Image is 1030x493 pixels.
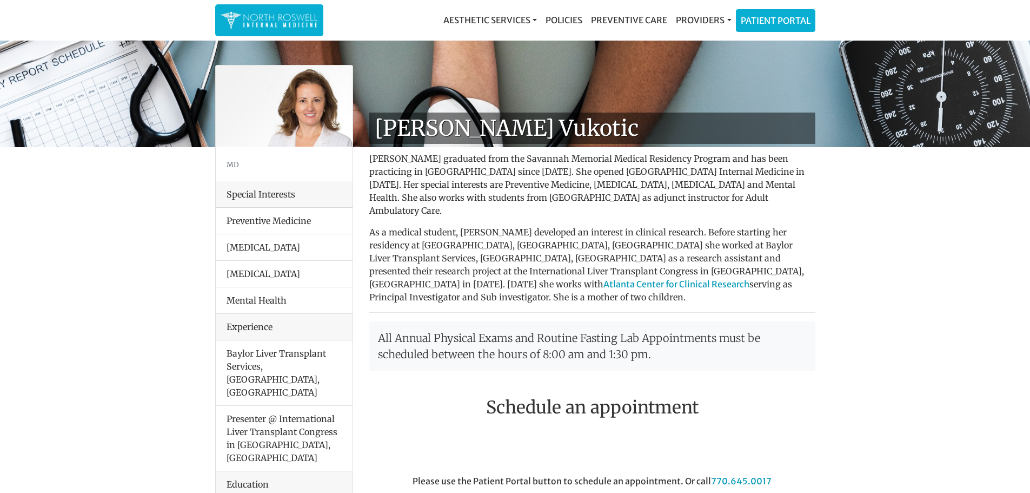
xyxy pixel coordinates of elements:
div: Experience [216,314,353,340]
small: MD [227,160,239,169]
a: Preventive Care [587,9,672,31]
li: Baylor Liver Transplant Services, [GEOGRAPHIC_DATA], [GEOGRAPHIC_DATA] [216,340,353,406]
img: North Roswell Internal Medicine [221,10,318,31]
a: Atlanta Center for Clinical Research [603,279,749,290]
a: Patient Portal [736,10,815,31]
li: [MEDICAL_DATA] [216,260,353,287]
a: Aesthetic Services [439,9,541,31]
h1: [PERSON_NAME] Vukotic [369,113,815,144]
a: 770.645.0017 [711,476,772,487]
p: As a medical student, [PERSON_NAME] developed an interest in clinical research. Before starting h... [369,226,815,304]
img: Dr. Goga Vukotis [216,65,353,147]
h2: Schedule an appointment [369,397,815,418]
li: Presenter @ International Liver Transplant Congress in [GEOGRAPHIC_DATA], [GEOGRAPHIC_DATA] [216,405,353,471]
p: [PERSON_NAME] graduated from the Savannah Memorial Medical Residency Program and has been practic... [369,152,815,217]
p: All Annual Physical Exams and Routine Fasting Lab Appointments must be scheduled between the hour... [369,321,815,371]
li: Preventive Medicine [216,208,353,234]
a: Providers [672,9,735,31]
div: Special Interests [216,181,353,208]
a: Policies [541,9,587,31]
li: Mental Health [216,287,353,314]
li: [MEDICAL_DATA] [216,234,353,261]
